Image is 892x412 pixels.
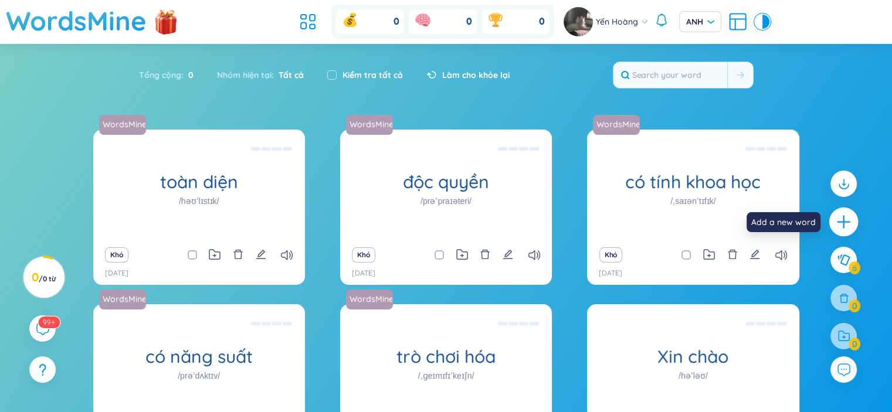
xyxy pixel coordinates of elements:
font: WordsMine [6,4,147,37]
font: : [181,70,184,80]
a: WordsMine [99,115,151,135]
font: 0 [394,15,399,28]
font: ANH [686,16,703,27]
font: Xin chào [657,345,728,367]
font: / [39,274,43,283]
button: Khó [352,247,375,263]
font: : [272,70,274,80]
font: /həʊˈlɪstɪk/ [179,196,219,206]
font: 99+ [43,318,55,326]
font: [DATE] [105,268,128,277]
span: biên tập [749,249,760,260]
font: [DATE] [352,268,375,277]
font: WordsMine [103,119,147,130]
font: WordsMine [103,294,147,304]
font: /həˈləʊ/ [679,371,708,380]
font: Khó [357,250,370,259]
button: biên tập [503,247,513,263]
span: xóa bỏ [480,249,490,260]
font: /prəˈpraɪəteri/ [420,196,472,206]
span: xóa bỏ [727,249,738,260]
button: xóa bỏ [727,247,738,263]
font: Kiểm tra tất cả [342,70,403,80]
div: Add a new word [747,212,820,232]
font: WordsMine [350,119,394,130]
font: từ [49,274,56,283]
font: /ˌsaɪənˈtɪfɪk/ [670,196,715,206]
font: 0 [466,15,472,28]
font: Yến Hoàng [596,16,638,27]
button: xóa bỏ [233,247,243,263]
a: WordsMine [593,115,645,135]
font: Làm cho khỏe lại [442,70,510,80]
a: WordsMine [99,290,151,309]
font: Khó [605,250,618,259]
button: Khó [105,247,128,263]
span: xóa bỏ [233,249,243,260]
img: flashSalesIcon.a7f4f837.png [154,4,178,39]
button: xóa bỏ [480,247,490,263]
font: Tất cả [279,70,304,80]
font: Khó [110,250,123,259]
font: trò chơi hóa [396,345,495,367]
a: WordsMine [346,290,398,309]
font: có năng suất [145,345,253,367]
font: 0 [32,270,39,284]
font: 0 [539,15,545,28]
font: /prəˈdʌktɪv/ [178,371,220,380]
font: 0 [43,274,47,283]
span: biên tập [503,249,513,260]
font: Nhóm hiện tại [217,70,272,80]
span: cộng thêm [836,214,852,230]
button: Khó [599,247,623,263]
img: hình đại diện [564,7,593,36]
font: Tổng cộng [139,70,181,80]
font: có tính khoa học [625,171,761,193]
span: biên tập [256,249,266,260]
font: toàn diện [160,171,238,193]
font: WordsMine [350,294,394,304]
font: WordsMine [596,119,640,130]
a: WordsMine [346,115,398,135]
font: 0 [188,70,194,80]
a: hình đại diện [564,7,596,36]
font: /ˌɡeɪmɪfɪˈkeɪʃn/ [418,371,474,380]
font: độc quyền [403,171,489,193]
button: biên tập [256,247,266,263]
input: Search your word [613,62,727,88]
sup: 577 [38,316,60,328]
button: biên tập [749,247,760,263]
font: [DATE] [599,268,622,277]
span: ANH [686,16,714,28]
